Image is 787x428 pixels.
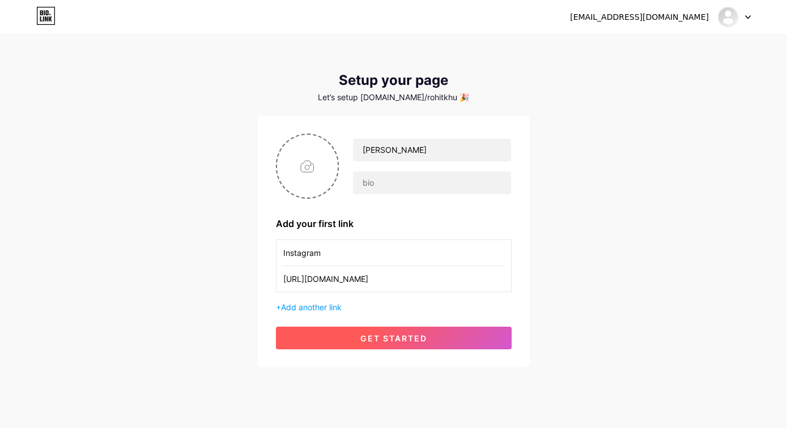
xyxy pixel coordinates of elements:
[717,6,739,28] img: Rohit Khurana
[276,217,512,230] div: Add your first link
[353,172,511,194] input: bio
[281,302,342,312] span: Add another link
[283,240,504,266] input: Link name (My Instagram)
[258,93,530,102] div: Let’s setup [DOMAIN_NAME]/rohitkhu 🎉
[283,266,504,292] input: URL (https://instagram.com/yourname)
[570,11,709,23] div: [EMAIL_ADDRESS][DOMAIN_NAME]
[360,333,427,343] span: get started
[353,139,511,161] input: Your name
[276,301,512,313] div: +
[258,72,530,88] div: Setup your page
[276,327,512,349] button: get started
